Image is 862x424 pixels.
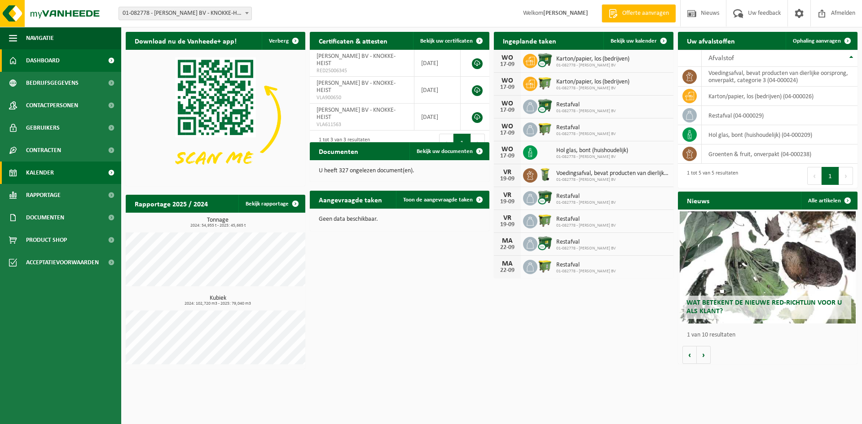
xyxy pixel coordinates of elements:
[556,246,616,251] span: 01-082778 - [PERSON_NAME] BV
[686,299,842,315] span: Wat betekent de nieuwe RED-richtlijn voor u als klant?
[317,121,407,128] span: VLA611563
[702,87,858,106] td: karton/papier, los (bedrijven) (04-000026)
[498,267,516,274] div: 22-09
[702,125,858,144] td: hol glas, bont (huishoudelijk) (04-000209)
[556,269,616,274] span: 01-082778 - [PERSON_NAME] BV
[793,38,841,44] span: Ophaling aanvragen
[556,63,629,68] span: 01-082778 - [PERSON_NAME] BV
[556,154,628,160] span: 01-082778 - [PERSON_NAME] BV
[556,200,616,205] span: 01-082778 - [PERSON_NAME] BV
[702,144,858,164] td: groenten & fruit, onverpakt (04-000238)
[310,142,367,160] h2: Documenten
[498,176,516,182] div: 19-09
[498,84,516,91] div: 17-09
[556,262,616,269] span: Restafval
[319,216,480,223] p: Geen data beschikbaar.
[678,192,718,209] h2: Nieuws
[556,147,628,154] span: Hol glas, bont (huishoudelijk)
[317,107,396,121] span: [PERSON_NAME] BV - KNOKKE-HEIST
[319,168,480,174] p: U heeft 327 ongelezen document(en).
[556,131,616,137] span: 01-082778 - [PERSON_NAME] BV
[556,193,616,200] span: Restafval
[26,184,61,206] span: Rapportage
[130,302,305,306] span: 2024: 102,720 m3 - 2025: 79,040 m3
[702,106,858,125] td: restafval (04-000029)
[310,32,396,49] h2: Certificaten & attesten
[786,32,857,50] a: Ophaling aanvragen
[420,38,473,44] span: Bekijk uw certificaten
[26,27,54,49] span: Navigatie
[119,7,252,20] span: 01-082778 - MARIE SISKA BV - KNOKKE-HEIST
[801,192,857,210] a: Alle artikelen
[403,197,473,203] span: Toon de aangevraagde taken
[611,38,657,44] span: Bekijk uw kalender
[409,142,488,160] a: Bekijk uw documenten
[498,100,516,107] div: WO
[603,32,673,50] a: Bekijk uw kalender
[537,213,553,228] img: WB-1100-HPE-GN-50
[126,195,217,212] h2: Rapportage 2025 / 2024
[498,146,516,153] div: WO
[556,109,616,114] span: 01-082778 - [PERSON_NAME] BV
[697,346,711,364] button: Volgende
[317,67,407,74] span: RED25006345
[498,260,516,267] div: MA
[26,94,78,117] span: Contactpersonen
[498,222,516,228] div: 19-09
[238,195,304,213] a: Bekijk rapportage
[26,72,79,94] span: Bedrijfsgegevens
[130,217,305,228] h3: Tonnage
[537,236,553,251] img: WB-1100-CU
[453,134,471,152] button: 1
[494,32,565,49] h2: Ingeplande taken
[314,133,370,153] div: 1 tot 3 van 3 resultaten
[537,258,553,274] img: WB-1100-HPE-GN-50
[126,32,246,49] h2: Download nu de Vanheede+ app!
[678,32,744,49] h2: Uw afvalstoffen
[471,134,485,152] button: Next
[822,167,839,185] button: 1
[682,166,738,186] div: 1 tot 5 van 5 resultaten
[413,32,488,50] a: Bekijk uw certificaten
[556,124,616,131] span: Restafval
[498,199,516,205] div: 19-09
[556,56,629,63] span: Karton/papier, los (bedrijven)
[602,4,676,22] a: Offerte aanvragen
[680,211,856,323] a: Wat betekent de nieuwe RED-richtlijn voor u als klant?
[26,229,67,251] span: Product Shop
[537,190,553,205] img: WB-1100-CU
[317,94,407,101] span: VLA900650
[26,117,60,139] span: Gebruikers
[498,214,516,222] div: VR
[498,237,516,245] div: MA
[26,206,64,229] span: Documenten
[310,191,391,208] h2: Aangevraagde taken
[537,98,553,114] img: WB-1100-CU
[543,10,588,17] strong: [PERSON_NAME]
[130,295,305,306] h3: Kubiek
[262,32,304,50] button: Verberg
[537,121,553,136] img: WB-1100-HPE-GN-50
[417,149,473,154] span: Bekijk uw documenten
[317,53,396,67] span: [PERSON_NAME] BV - KNOKKE-HEIST
[498,153,516,159] div: 17-09
[126,50,305,184] img: Download de VHEPlus App
[556,86,629,91] span: 01-082778 - [PERSON_NAME] BV
[556,239,616,246] span: Restafval
[556,177,669,183] span: 01-082778 - [PERSON_NAME] BV
[26,162,54,184] span: Kalender
[498,245,516,251] div: 22-09
[26,251,99,274] span: Acceptatievoorwaarden
[26,139,61,162] span: Contracten
[414,77,461,104] td: [DATE]
[620,9,671,18] span: Offerte aanvragen
[498,123,516,130] div: WO
[498,107,516,114] div: 17-09
[556,79,629,86] span: Karton/papier, los (bedrijven)
[682,346,697,364] button: Vorige
[807,167,822,185] button: Previous
[498,77,516,84] div: WO
[414,50,461,77] td: [DATE]
[556,223,616,228] span: 01-082778 - [PERSON_NAME] BV
[556,101,616,109] span: Restafval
